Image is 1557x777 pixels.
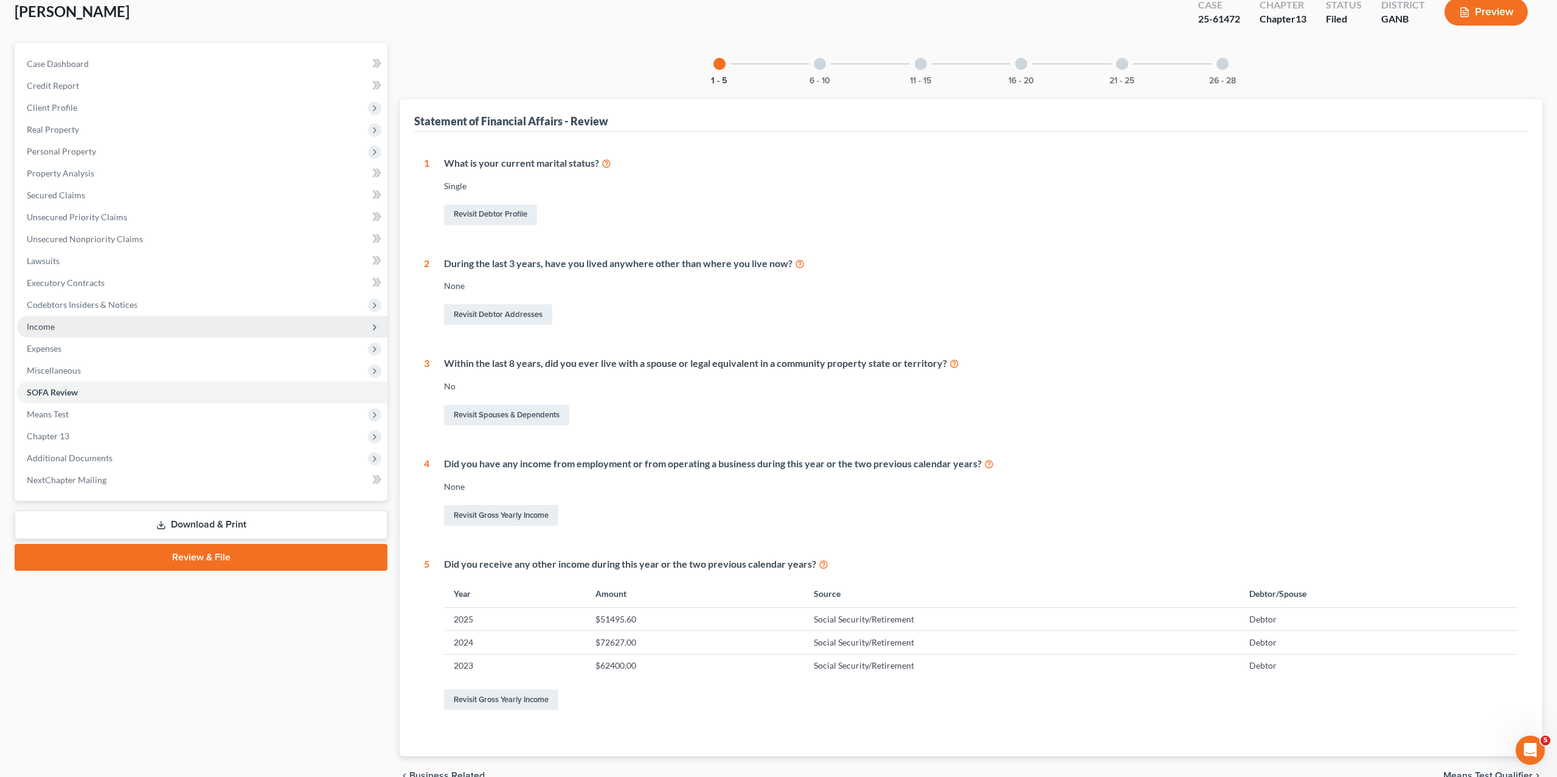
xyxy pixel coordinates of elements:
[27,409,69,419] span: Means Test
[15,510,387,539] a: Download & Print
[15,2,130,20] span: [PERSON_NAME]
[424,557,429,713] div: 5
[15,544,387,571] a: Review & File
[1240,581,1518,607] th: Debtor/Spouse
[1381,12,1425,26] div: GANB
[414,114,608,128] div: Statement of Financial Affairs - Review
[804,631,1240,654] td: Social Security/Retirement
[810,77,830,85] button: 6 - 10
[424,457,429,528] div: 4
[444,505,558,526] a: Revisit Gross Yearly Income
[910,77,931,85] button: 11 - 15
[1326,12,1362,26] div: Filed
[711,77,727,85] button: 1 - 5
[444,257,1518,271] div: During the last 3 years, have you lived anywhere other than where you live now?
[17,162,387,184] a: Property Analysis
[27,387,78,397] span: SOFA Review
[27,475,106,485] span: NextChapter Mailing
[444,405,569,425] a: Revisit Spouses & Dependents
[444,557,1518,571] div: Did you receive any other income during this year or the two previous calendar years?
[27,58,89,69] span: Case Dashboard
[444,156,1518,170] div: What is your current marital status?
[27,80,79,91] span: Credit Report
[444,280,1518,292] div: None
[1240,607,1518,630] td: Debtor
[586,631,805,654] td: $72627.00
[1008,77,1034,85] button: 16 - 20
[27,431,69,441] span: Chapter 13
[27,321,55,332] span: Income
[444,607,586,630] td: 2025
[17,469,387,491] a: NextChapter Mailing
[444,204,537,225] a: Revisit Debtor Profile
[586,654,805,677] td: $62400.00
[17,184,387,206] a: Secured Claims
[1240,631,1518,654] td: Debtor
[424,357,429,428] div: 3
[444,180,1518,192] div: Single
[444,304,552,325] a: Revisit Debtor Addresses
[27,124,79,134] span: Real Property
[804,581,1240,607] th: Source
[444,357,1518,371] div: Within the last 8 years, did you ever live with a spouse or legal equivalent in a community prope...
[17,206,387,228] a: Unsecured Priority Claims
[586,607,805,630] td: $51495.60
[17,53,387,75] a: Case Dashboard
[444,689,558,710] a: Revisit Gross Yearly Income
[804,607,1240,630] td: Social Security/Retirement
[27,365,81,375] span: Miscellaneous
[444,481,1518,493] div: None
[17,250,387,272] a: Lawsuits
[27,102,77,113] span: Client Profile
[27,343,61,354] span: Expenses
[1260,12,1306,26] div: Chapter
[444,654,586,677] td: 2023
[1240,654,1518,677] td: Debtor
[1541,736,1550,745] span: 5
[27,299,137,310] span: Codebtors Insiders & Notices
[444,380,1518,392] div: No
[17,382,387,403] a: SOFA Review
[804,654,1240,677] td: Social Security/Retirement
[586,581,805,607] th: Amount
[27,277,105,288] span: Executory Contracts
[1109,77,1134,85] button: 21 - 25
[1209,77,1236,85] button: 26 - 28
[1295,13,1306,24] span: 13
[27,146,96,156] span: Personal Property
[27,212,127,222] span: Unsecured Priority Claims
[17,75,387,97] a: Credit Report
[17,228,387,250] a: Unsecured Nonpriority Claims
[17,272,387,294] a: Executory Contracts
[27,234,143,244] span: Unsecured Nonpriority Claims
[27,190,85,200] span: Secured Claims
[27,168,94,178] span: Property Analysis
[1516,736,1545,765] iframe: Intercom live chat
[424,156,429,228] div: 1
[444,581,586,607] th: Year
[444,631,586,654] td: 2024
[1198,12,1240,26] div: 25-61472
[444,457,1518,471] div: Did you have any income from employment or from operating a business during this year or the two ...
[27,256,60,266] span: Lawsuits
[424,257,429,328] div: 2
[27,453,113,463] span: Additional Documents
